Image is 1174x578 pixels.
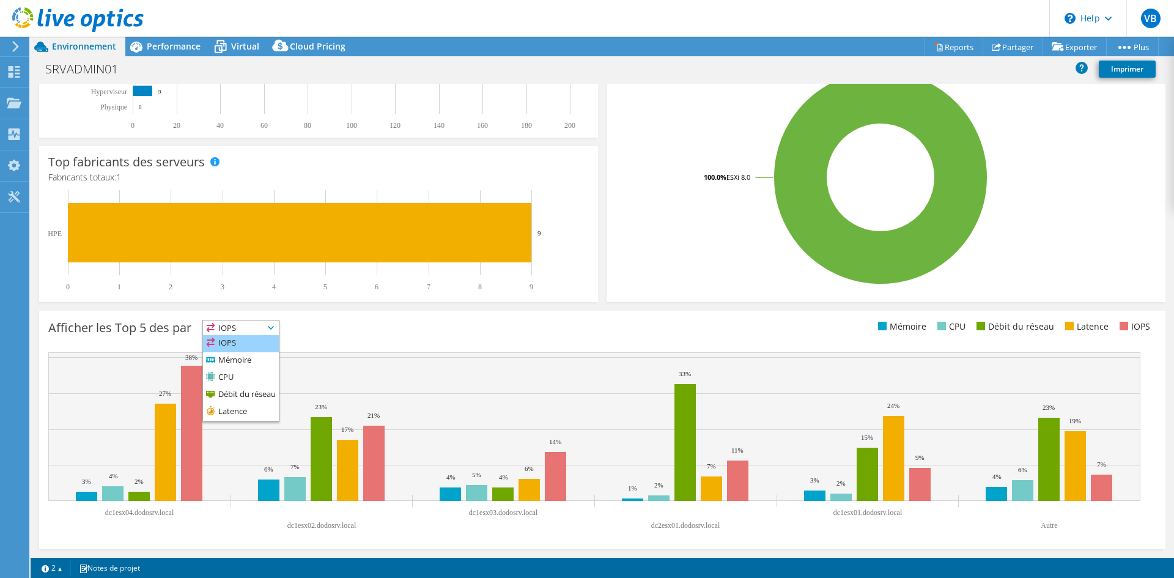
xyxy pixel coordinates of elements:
text: 7% [707,462,716,470]
text: 140 [434,121,445,130]
text: 9% [915,454,925,461]
li: CPU [203,369,279,387]
text: 7% [290,463,300,470]
a: Partager [983,37,1043,56]
tspan: 100.0% [704,172,726,182]
text: 7 [427,283,430,291]
text: 5 [323,283,327,291]
text: 19% [1069,417,1081,424]
text: 2 [169,283,172,291]
text: dc1esx04.dodosrv.local [105,508,174,517]
text: dc1esx02.dodosrv.local [287,521,356,530]
li: Latence [203,404,279,421]
text: 11% [731,446,744,454]
li: IOPS [1117,320,1150,333]
a: Imprimer [1099,61,1156,78]
text: 4% [499,473,508,481]
text: 6% [1018,466,1027,473]
text: 4 [272,283,276,291]
li: Latence [1062,320,1109,333]
text: 23% [315,403,327,410]
text: 3 [221,283,224,291]
span: Virtual [231,40,259,52]
span: Performance [147,40,201,52]
text: 60 [260,121,268,130]
text: 21% [367,412,380,419]
svg: \n [1065,13,1076,24]
text: 2% [135,478,144,485]
text: 17% [341,426,353,433]
text: HPE [48,229,62,238]
text: 9 [530,283,533,291]
text: 2% [654,481,663,489]
text: 2% [836,480,846,487]
text: 100 [346,121,357,130]
text: 6% [264,465,273,473]
text: 3% [82,478,91,485]
text: 160 [477,121,488,130]
text: 180 [521,121,532,130]
a: Exporter [1043,37,1107,56]
text: dc2esx01.dodosrv.local [651,521,720,530]
text: 27% [159,390,171,397]
text: Hyperviseur [91,87,127,96]
text: 4% [992,473,1002,480]
span: IOPS [203,320,279,335]
li: Débit du réseau [973,320,1054,333]
span: Environnement [52,40,116,52]
text: 200 [564,121,575,130]
text: 24% [887,402,899,409]
li: CPU [934,320,965,333]
text: 1% [628,484,637,492]
text: 6% [525,465,534,472]
a: Reports [925,37,983,56]
text: 0 [66,283,70,291]
text: dc1esx01.dodosrv.local [833,508,903,517]
a: Notes de projet [70,560,149,576]
li: Débit du réseau [203,387,279,404]
text: Autre [1041,521,1057,530]
text: 38% [185,354,198,361]
text: 0 [139,104,142,110]
text: 8 [478,283,482,291]
text: 20 [173,121,180,130]
text: 15% [861,434,873,441]
text: 1 [117,283,121,291]
h3: Top fabricants des serveurs [48,155,205,169]
text: dc1esx03.dodosrv.local [469,508,538,517]
span: Cloud Pricing [290,40,345,52]
span: VB [1141,9,1161,28]
text: 0 [131,121,135,130]
text: 3% [810,476,819,484]
text: 4% [446,473,456,481]
h4: Fabricants totaux: [48,171,589,184]
text: 23% [1043,404,1055,411]
a: 2 [33,560,71,576]
span: 1 [116,171,121,183]
h1: SRVADMIN01 [40,62,137,76]
text: 40 [216,121,224,130]
text: 120 [389,121,401,130]
li: IOPS [203,335,279,352]
text: 14% [549,438,561,445]
text: 80 [304,121,311,130]
li: Mémoire [203,352,279,369]
text: 9 [158,89,161,95]
text: 6 [375,283,378,291]
tspan: ESXi 8.0 [726,172,750,182]
li: Mémoire [875,320,926,333]
text: 4% [109,472,118,480]
text: 9 [537,229,541,237]
text: 7% [1097,461,1106,468]
text: Physique [100,103,127,111]
text: 5% [472,471,481,478]
a: Plus [1106,37,1159,56]
text: 33% [679,370,691,377]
